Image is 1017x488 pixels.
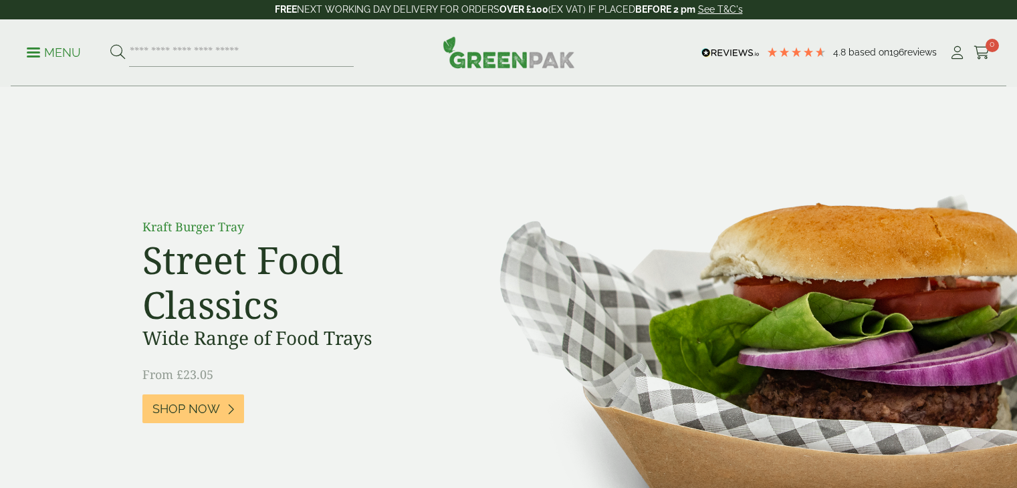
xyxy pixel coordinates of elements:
[499,4,548,15] strong: OVER £100
[766,46,826,58] div: 4.79 Stars
[142,394,244,423] a: Shop Now
[27,45,81,58] a: Menu
[27,45,81,61] p: Menu
[986,39,999,52] span: 0
[849,47,889,57] span: Based on
[974,43,990,63] a: 0
[275,4,297,15] strong: FREE
[833,47,849,57] span: 4.8
[949,46,966,59] i: My Account
[635,4,695,15] strong: BEFORE 2 pm
[443,36,575,68] img: GreenPak Supplies
[889,47,904,57] span: 196
[698,4,743,15] a: See T&C's
[142,327,443,350] h3: Wide Range of Food Trays
[974,46,990,59] i: Cart
[142,237,443,327] h2: Street Food Classics
[142,218,443,236] p: Kraft Burger Tray
[904,47,937,57] span: reviews
[152,402,220,416] span: Shop Now
[701,48,760,57] img: REVIEWS.io
[142,366,213,382] span: From £23.05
